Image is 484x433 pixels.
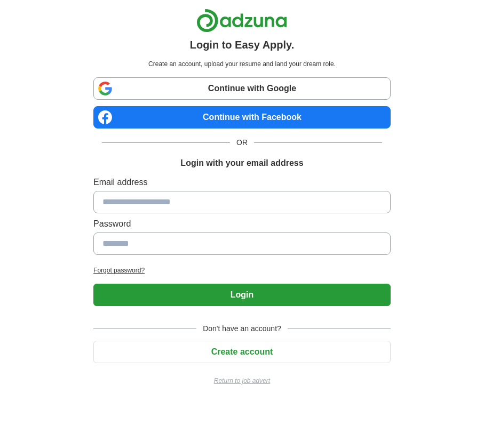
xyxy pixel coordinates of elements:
h1: Login with your email address [180,157,303,170]
label: Email address [93,176,391,189]
p: Create an account, upload your resume and land your dream role. [96,59,388,69]
label: Password [93,218,391,230]
a: Continue with Google [93,77,391,100]
button: Login [93,284,391,306]
a: Continue with Facebook [93,106,391,129]
h1: Login to Easy Apply. [190,37,295,53]
a: Forgot password? [93,266,391,275]
a: Return to job advert [93,376,391,386]
span: Don't have an account? [196,323,288,334]
button: Create account [93,341,391,363]
a: Create account [93,347,391,356]
img: Adzuna logo [196,9,287,33]
span: OR [230,137,254,148]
